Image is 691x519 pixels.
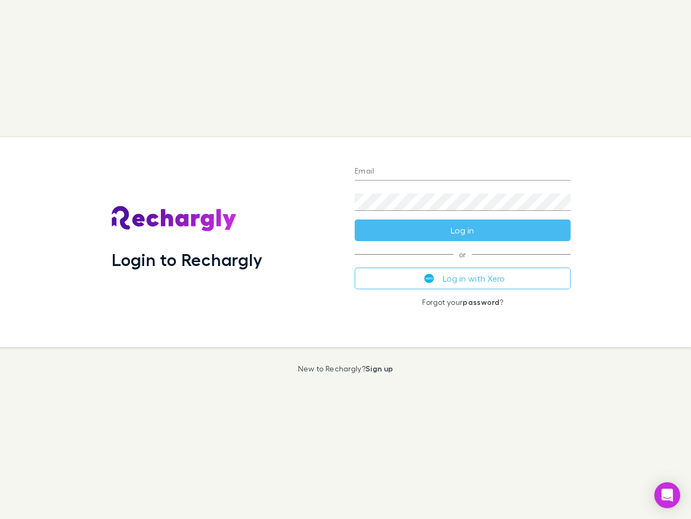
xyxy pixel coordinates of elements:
button: Log in [355,219,571,241]
img: Xero's logo [424,274,434,283]
a: Sign up [365,364,393,373]
p: New to Rechargly? [298,364,394,373]
h1: Login to Rechargly [112,249,262,270]
a: password [463,297,499,307]
button: Log in with Xero [355,268,571,289]
p: Forgot your ? [355,298,571,307]
div: Open Intercom Messenger [654,482,680,508]
img: Rechargly's Logo [112,206,237,232]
